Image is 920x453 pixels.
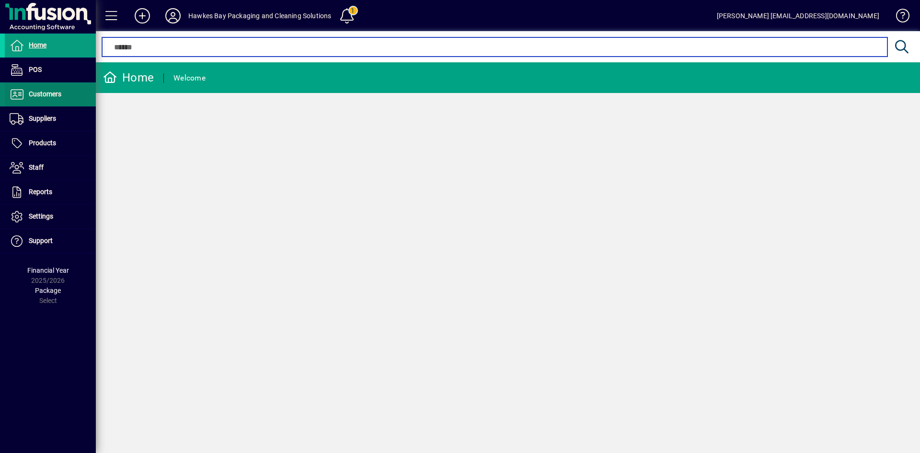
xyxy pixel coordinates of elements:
span: Settings [29,212,53,220]
div: Welcome [173,70,206,86]
span: Financial Year [27,267,69,274]
span: Support [29,237,53,244]
a: Support [5,229,96,253]
button: Add [127,7,158,24]
div: Hawkes Bay Packaging and Cleaning Solutions [188,8,332,23]
a: Products [5,131,96,155]
span: Products [29,139,56,147]
a: Reports [5,180,96,204]
a: Suppliers [5,107,96,131]
a: Customers [5,82,96,106]
span: Staff [29,163,44,171]
span: Reports [29,188,52,196]
span: Package [35,287,61,294]
a: Staff [5,156,96,180]
a: Settings [5,205,96,229]
div: Home [103,70,154,85]
div: [PERSON_NAME] [EMAIL_ADDRESS][DOMAIN_NAME] [717,8,879,23]
span: Suppliers [29,115,56,122]
a: POS [5,58,96,82]
button: Profile [158,7,188,24]
span: Home [29,41,46,49]
span: POS [29,66,42,73]
span: Customers [29,90,61,98]
a: Knowledge Base [889,2,908,33]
